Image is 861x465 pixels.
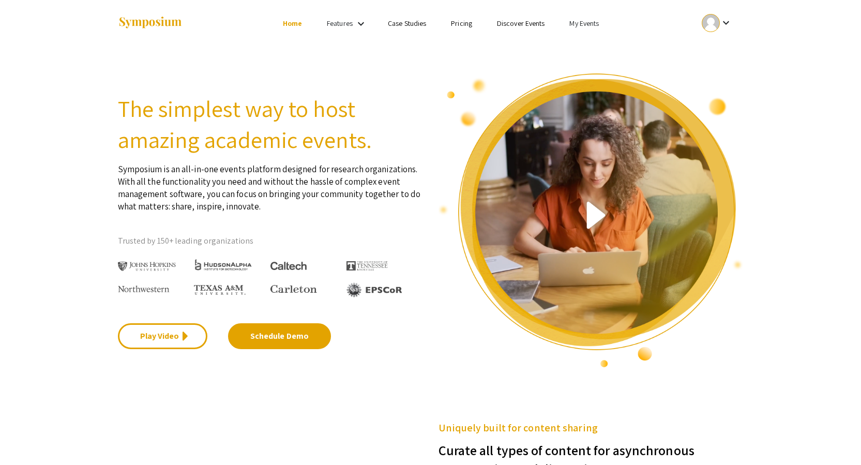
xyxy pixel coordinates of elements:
[118,286,170,292] img: Northwestern
[118,233,423,249] p: Trusted by 150+ leading organizations
[346,261,388,271] img: The University of Tennessee
[451,19,472,28] a: Pricing
[388,19,426,28] a: Case Studies
[355,18,367,30] mat-icon: Expand Features list
[118,262,176,272] img: Johns Hopkins University
[194,285,246,295] img: Texas A&M University
[194,259,252,271] img: HudsonAlpha
[327,19,353,28] a: Features
[569,19,599,28] a: My Events
[439,72,744,368] img: video overview of Symposium
[118,323,207,349] a: Play Video
[346,282,403,297] img: EPSCOR
[691,11,743,35] button: Expand account dropdown
[118,155,423,213] p: Symposium is an all-in-one events platform designed for research organizations. With all the func...
[118,16,183,30] img: Symposium by ForagerOne
[439,420,744,436] h5: Uniquely built for content sharing
[118,93,423,155] h2: The simplest way to host amazing academic events.
[270,285,317,293] img: Carleton
[228,323,331,349] a: Schedule Demo
[497,19,545,28] a: Discover Events
[720,17,732,29] mat-icon: Expand account dropdown
[270,262,307,271] img: Caltech
[283,19,302,28] a: Home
